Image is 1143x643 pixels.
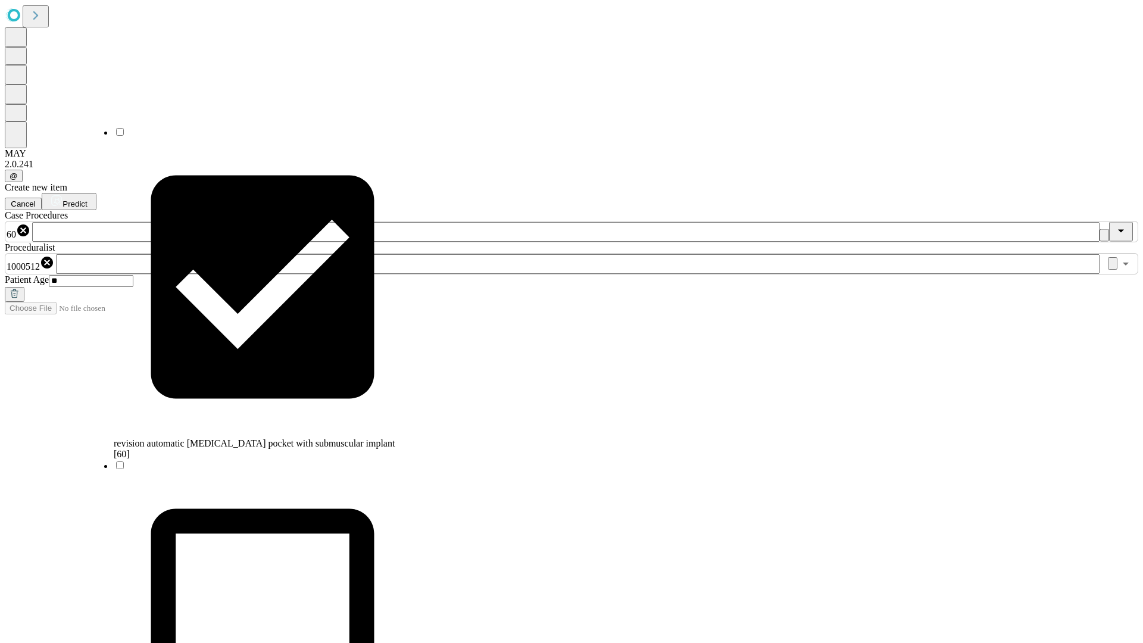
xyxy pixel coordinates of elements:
span: Patient Age [5,274,49,285]
button: Close [1109,222,1133,242]
button: Cancel [5,198,42,210]
span: 1000512 [7,261,40,271]
button: Clear [1108,257,1117,270]
span: Scheduled Procedure [5,210,68,220]
span: Predict [63,199,87,208]
button: Open [1117,255,1134,272]
div: MAY [5,148,1138,159]
button: Clear [1100,229,1109,242]
span: @ [10,171,18,180]
span: Cancel [11,199,36,208]
div: 2.0.241 [5,159,1138,170]
span: revision automatic [MEDICAL_DATA] pocket with submuscular implant [60] [114,438,395,459]
div: 1000512 [7,255,54,272]
div: 60 [7,223,30,240]
button: Predict [42,193,96,210]
button: @ [5,170,23,182]
span: Proceduralist [5,242,55,252]
span: Create new item [5,182,67,192]
span: 60 [7,229,16,239]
